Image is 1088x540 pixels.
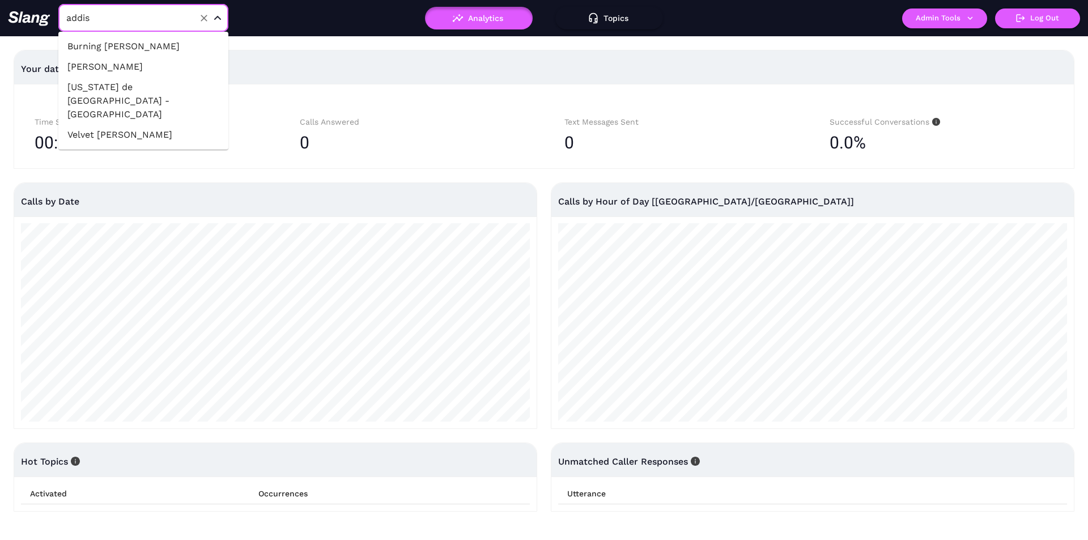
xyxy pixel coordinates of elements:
span: Unmatched Caller Responses [558,456,700,467]
button: Clear [196,10,212,26]
div: Calls by Date [21,183,530,220]
img: 623511267c55cb56e2f2a487_logo2.png [8,11,50,26]
div: Text Messages Sent [564,116,789,129]
a: Analytics [425,14,533,22]
span: Successful Conversations [830,117,940,126]
th: Utterance [558,483,1067,504]
span: 0.0% [830,129,866,157]
li: [PERSON_NAME] [58,57,228,77]
span: Time Saved [35,117,90,126]
button: Close [211,11,224,25]
th: Activated [21,483,249,504]
button: Analytics [425,7,533,29]
span: 00:00:00 [35,129,100,157]
span: Hot Topics [21,456,80,467]
button: Log Out [995,8,1080,28]
button: Admin Tools [902,8,987,28]
li: Velvet [PERSON_NAME] [58,125,228,145]
span: info-circle [929,118,940,126]
th: Occurrences [249,483,530,504]
div: Calls Answered [300,116,524,129]
div: Calls by Hour of Day [[GEOGRAPHIC_DATA]/[GEOGRAPHIC_DATA]] [558,183,1067,220]
div: Your data for the past [21,56,1067,83]
li: Burning [PERSON_NAME] [58,36,228,57]
span: 0 [564,133,574,152]
span: info-circle [688,457,700,466]
button: Topics [555,7,663,29]
span: 0 [300,133,309,152]
span: info-circle [68,457,80,466]
li: [US_STATE] de [GEOGRAPHIC_DATA] - [GEOGRAPHIC_DATA] [58,77,228,125]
